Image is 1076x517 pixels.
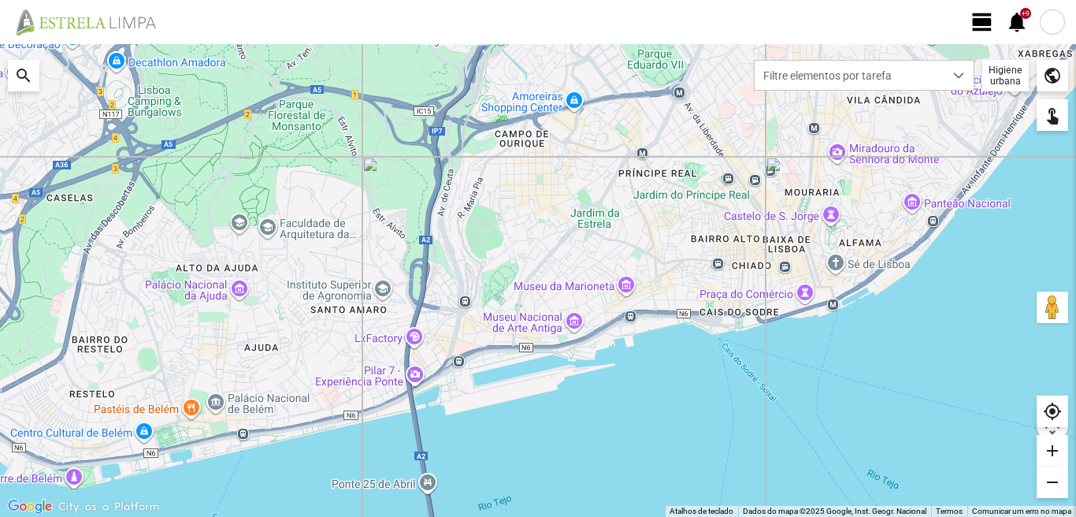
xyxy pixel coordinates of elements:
div: public [1037,60,1068,91]
span: Filtre elementos por tarefa [755,61,944,90]
span: view_day [970,10,994,34]
div: add [1037,435,1068,467]
a: Termos (abre num novo separador) [936,507,963,515]
div: remove [1037,467,1068,498]
img: Google [4,497,56,517]
span: Dados do mapa ©2025 Google, Inst. Geogr. Nacional [743,507,926,515]
img: file [11,8,173,36]
a: Comunicar um erro no mapa [972,507,1071,515]
button: Atalhos de teclado [670,506,733,517]
span: notifications [1005,10,1029,34]
button: Arraste o Pegman para o mapa para abrir o Street View [1037,292,1068,323]
div: touch_app [1037,99,1068,131]
div: +9 [1020,8,1031,19]
a: Abrir esta área no Google Maps (abre uma nova janela) [4,497,56,517]
div: dropdown trigger [944,61,974,90]
div: search [8,60,39,91]
div: Higiene urbana [982,60,1029,91]
div: my_location [1037,396,1068,427]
